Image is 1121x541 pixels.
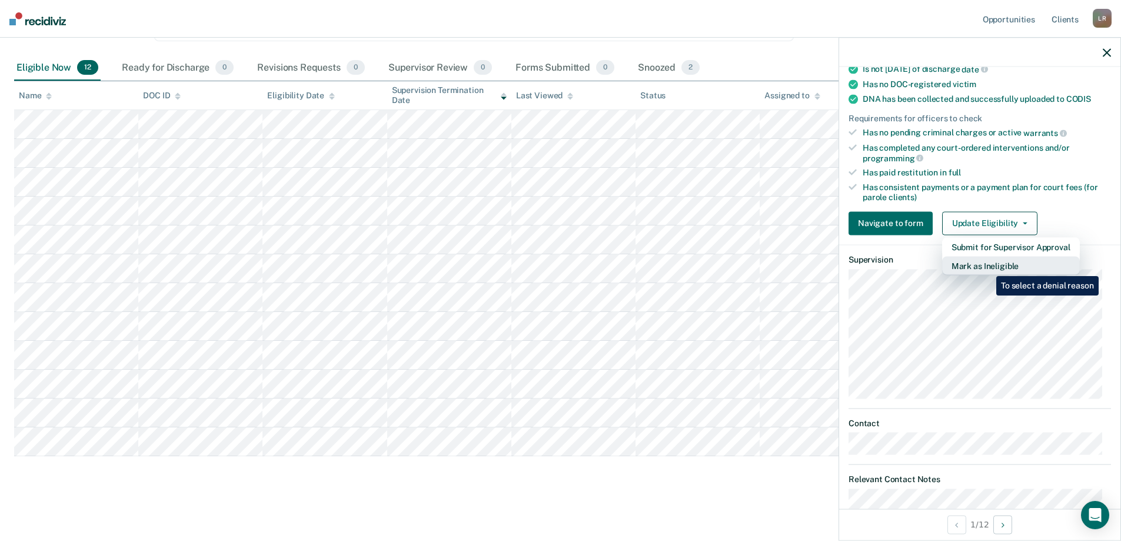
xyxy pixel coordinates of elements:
div: Assigned to [764,91,820,101]
div: Has no DOC-registered [863,79,1111,89]
span: 12 [77,60,98,75]
div: Supervision Termination Date [392,85,507,105]
div: DOC ID [143,91,181,101]
span: victim [953,79,976,88]
div: 1 / 12 [839,509,1120,540]
div: Open Intercom Messenger [1081,501,1109,529]
span: full [949,168,961,177]
div: Requirements for officers to check [849,113,1111,123]
div: DNA has been collected and successfully uploaded to [863,94,1111,104]
div: Revisions Requests [255,55,367,81]
div: Supervisor Review [386,55,495,81]
div: Name [19,91,52,101]
div: Last Viewed [516,91,573,101]
dt: Relevant Contact Notes [849,474,1111,484]
a: Navigate to form link [849,211,937,235]
span: 0 [215,60,234,75]
span: date [962,64,987,74]
span: 2 [681,60,700,75]
span: 0 [474,60,492,75]
span: CODIS [1066,94,1091,103]
div: Snoozed [636,55,702,81]
div: Is not [DATE] of discharge [863,64,1111,75]
div: Eligible Now [14,55,101,81]
button: Update Eligibility [942,211,1037,235]
button: Mark as Ineligible [942,256,1080,275]
div: Ready for Discharge [119,55,236,81]
button: Navigate to form [849,211,933,235]
button: Next Opportunity [993,515,1012,534]
div: Status [640,91,666,101]
button: Previous Opportunity [947,515,966,534]
div: Has paid restitution in [863,168,1111,178]
span: programming [863,153,923,162]
dt: Contact [849,418,1111,428]
span: 0 [596,60,614,75]
div: Has completed any court-ordered interventions and/or [863,143,1111,163]
div: Has no pending criminal charges or active [863,128,1111,138]
span: warrants [1023,128,1067,138]
div: Has consistent payments or a payment plan for court fees (for parole [863,182,1111,203]
button: Submit for Supervisor Approval [942,237,1080,256]
div: Forms Submitted [513,55,617,81]
span: 0 [347,60,365,75]
span: clients) [889,192,917,202]
dt: Supervision [849,254,1111,264]
div: L R [1093,9,1112,28]
img: Recidiviz [9,12,66,25]
div: Eligibility Date [267,91,335,101]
